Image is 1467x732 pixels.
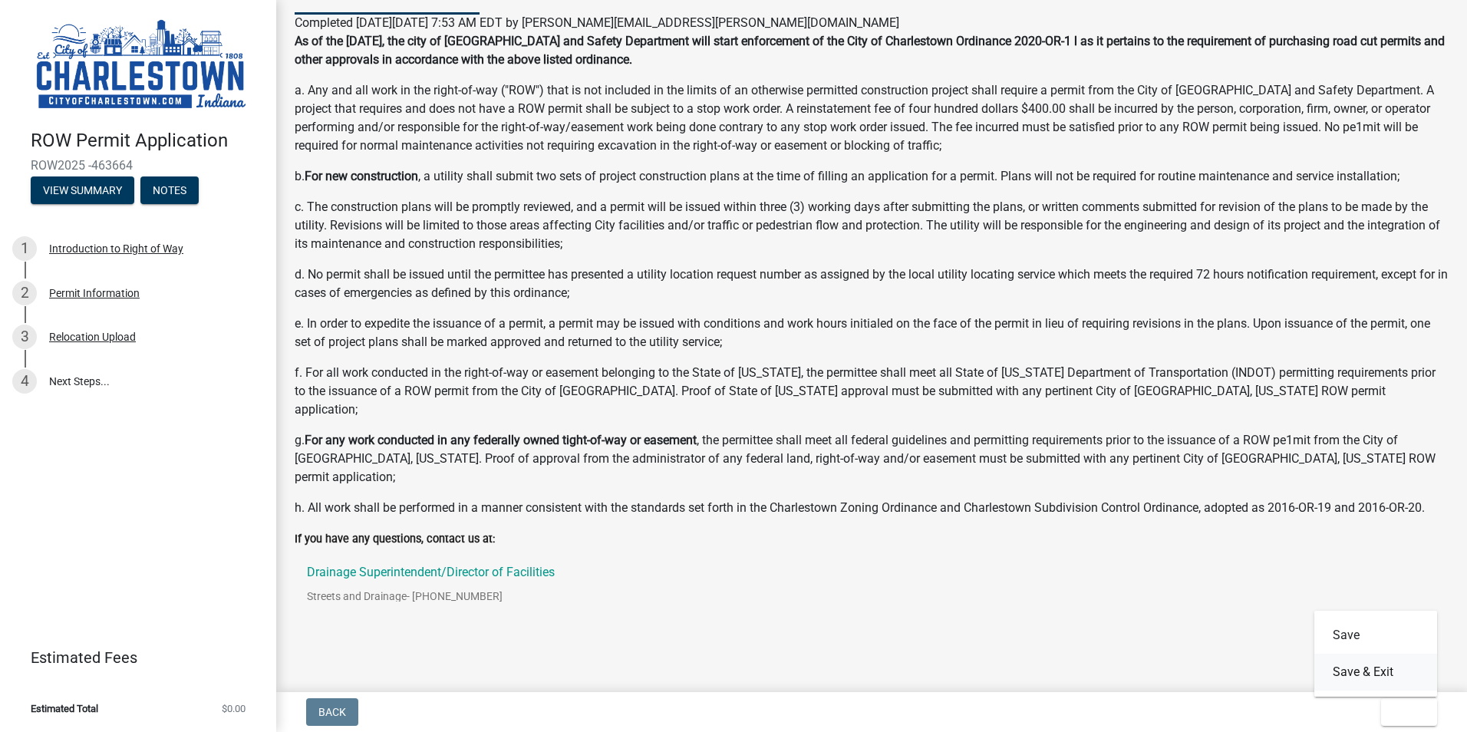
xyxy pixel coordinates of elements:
strong: As of the [DATE], the city of [GEOGRAPHIC_DATA] and Safety Department will start enforcement of t... [295,34,1445,67]
button: Back [306,698,358,726]
button: Save [1314,617,1437,654]
span: - [PHONE_NUMBER] [407,590,503,602]
p: f. For all work conducted in the right-of-way or easement belonging to the State of [US_STATE], t... [295,364,1449,419]
span: ROW2025 -463664 [31,158,246,173]
button: Save & Exit [1314,654,1437,691]
strong: For new construction [305,169,418,183]
button: View Summary [31,176,134,204]
p: e. In order to expedite the issuance of a permit, a permit may be issued with conditions and work... [295,315,1449,351]
span: Completed [DATE][DATE] 7:53 AM EDT by [PERSON_NAME][EMAIL_ADDRESS][PERSON_NAME][DOMAIN_NAME] [295,15,899,30]
span: Back [318,706,346,718]
p: d. No permit shall be issued until the permittee has presented a utility location request number ... [295,265,1449,302]
a: Estimated Fees [12,642,252,673]
button: Exit [1381,698,1437,726]
p: b. , a utility shall submit two sets of project construction plans at the time of filling an appl... [295,167,1449,186]
div: Relocation Upload [49,331,136,342]
span: $0.00 [222,704,246,714]
span: Exit [1393,706,1416,718]
p: a. Any and all work in the right-of-way ("ROW") that is not included in the limits of an otherwis... [295,81,1449,155]
div: Permit Information [49,288,140,298]
button: Notes [140,176,199,204]
span: Estimated Total [31,704,98,714]
div: 2 [12,281,37,305]
wm-modal-confirm: Notes [140,185,199,197]
div: 4 [12,369,37,394]
img: City of Charlestown, Indiana [31,16,252,114]
div: 1 [12,236,37,261]
p: g. , the permittee shall meet all federal guidelines and permitting requirements prior to the iss... [295,431,1449,486]
div: Introduction to Right of Way [49,243,183,254]
h4: ROW Permit Application [31,130,264,152]
a: Drainage Superintendent/Director of FacilitiesStreets and Drainage- [PHONE_NUMBER] [295,554,1449,626]
p: c. The construction plans will be promptly reviewed, and a permit will be issued within three (3)... [295,198,1449,253]
p: Streets and Drainage [307,591,579,602]
label: If you have any questions, contact us at: [295,534,495,545]
wm-modal-confirm: Summary [31,185,134,197]
p: Drainage Superintendent/Director of Facilities [307,566,555,579]
div: Exit [1314,611,1437,697]
div: 3 [12,325,37,349]
p: h. All work shall be performed in a manner consistent with the standards set forth in the Charles... [295,499,1449,517]
strong: For any work conducted in any federally owned tight-of-way or easement [305,433,697,447]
